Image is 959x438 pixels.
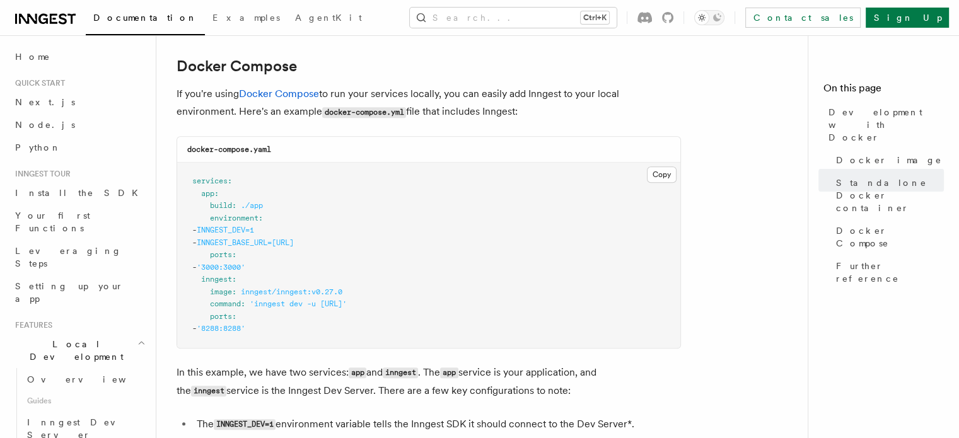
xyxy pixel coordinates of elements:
span: Your first Functions [15,210,90,233]
span: '8288:8288' [197,324,245,333]
span: Node.js [15,120,75,130]
a: Documentation [86,4,205,35]
span: app [201,189,214,198]
span: inngest [201,275,232,284]
span: : [241,299,245,308]
h4: On this page [823,81,944,101]
span: INNGEST_DEV=1 [197,226,254,234]
span: ports [210,250,232,259]
span: : [259,214,263,222]
a: Docker Compose [177,57,297,75]
span: Standalone Docker container [836,176,944,214]
span: '3000:3000' [197,263,245,272]
code: docker-compose.yaml [187,145,271,154]
span: Overview [27,374,157,384]
kbd: Ctrl+K [581,11,609,24]
span: Inngest tour [10,169,71,179]
span: Leveraging Steps [15,246,122,268]
span: inngest/inngest:v0.27.0 [241,287,342,296]
code: inngest [383,367,418,378]
span: Features [10,320,52,330]
button: Toggle dark mode [694,10,724,25]
span: ./app [241,201,263,210]
code: app [440,367,458,378]
span: AgentKit [295,13,362,23]
span: - [192,324,197,333]
span: Further reference [836,260,944,285]
li: The environment variable tells the Inngest SDK it should connect to the Dev Server*. [193,415,681,434]
span: Examples [212,13,280,23]
span: : [232,287,236,296]
span: Guides [22,391,148,411]
a: Docker Compose [831,219,944,255]
span: Docker Compose [836,224,944,250]
span: : [232,312,236,321]
a: Development with Docker [823,101,944,149]
code: app [349,367,366,378]
a: Standalone Docker container [831,171,944,219]
a: Install the SDK [10,182,148,204]
span: build [210,201,232,210]
span: Home [15,50,50,63]
button: Local Development [10,333,148,368]
code: docker-compose.yml [322,107,406,118]
span: : [232,250,236,259]
a: Docker Compose [239,88,319,100]
span: Python [15,142,61,153]
span: - [192,238,197,247]
span: : [232,275,236,284]
code: inngest [191,386,226,396]
span: : [228,176,232,185]
a: Setting up your app [10,275,148,310]
a: Home [10,45,148,68]
span: Docker image [836,154,942,166]
span: Local Development [10,338,137,363]
a: Sign Up [866,8,949,28]
span: Next.js [15,97,75,107]
span: - [192,226,197,234]
span: Setting up your app [15,281,124,304]
p: If you're using to run your services locally, you can easily add Inngest to your local environmen... [177,85,681,121]
a: Overview [22,368,148,391]
span: : [232,201,236,210]
span: - [192,263,197,272]
a: Examples [205,4,288,34]
a: Further reference [831,255,944,290]
a: Contact sales [745,8,861,28]
a: Your first Functions [10,204,148,239]
a: Leveraging Steps [10,239,148,275]
span: : [214,189,219,198]
span: INNGEST_BASE_URL=[URL] [197,238,294,247]
a: Python [10,136,148,159]
span: ports [210,312,232,321]
code: INNGEST_DEV=1 [214,419,276,430]
button: Search...Ctrl+K [410,8,617,28]
a: Docker image [831,149,944,171]
p: In this example, we have two services: and . The service is your application, and the service is ... [177,364,681,400]
span: image [210,287,232,296]
a: Next.js [10,91,148,113]
button: Copy [647,166,677,183]
span: Documentation [93,13,197,23]
a: AgentKit [288,4,369,34]
span: command [210,299,241,308]
span: Quick start [10,78,65,88]
span: environment [210,214,259,222]
a: Node.js [10,113,148,136]
span: services [192,176,228,185]
span: Development with Docker [828,106,944,144]
span: 'inngest dev -u [URL]' [250,299,347,308]
span: Install the SDK [15,188,146,198]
